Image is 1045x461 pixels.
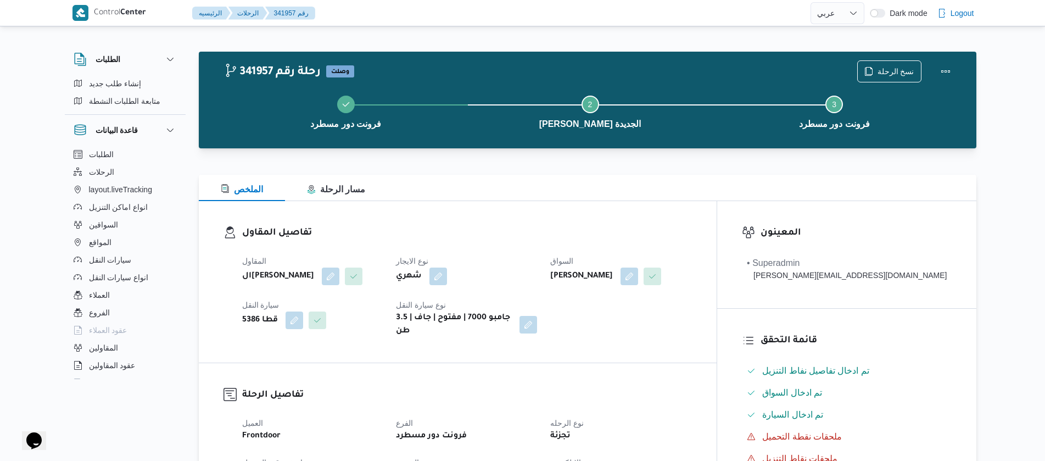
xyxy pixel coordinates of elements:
span: layout.liveTracking [89,183,152,196]
span: المواقع [89,236,111,249]
div: [PERSON_NAME][EMAIL_ADDRESS][DOMAIN_NAME] [747,270,947,281]
span: تم ادخال السيارة [762,410,823,419]
button: المواقع [69,234,181,251]
span: العملاء [89,288,110,302]
span: اجهزة التليفون [89,376,135,390]
button: عقود العملاء [69,321,181,339]
span: السواق [550,257,573,265]
b: Center [120,9,146,18]
div: قاعدة البيانات [65,146,186,384]
span: وصلت [326,65,354,77]
button: الطلبات [74,53,177,66]
span: ملحقات نقطة التحميل [762,432,842,441]
h3: المعينون [761,226,951,241]
span: Dark mode [885,9,927,18]
span: نسخ الرحلة [878,65,914,78]
span: سيارة النقل [242,301,280,309]
span: سيارات النقل [89,253,132,266]
button: اجهزة التليفون [69,374,181,392]
span: الطلبات [89,148,114,161]
button: سيارات النقل [69,251,181,269]
span: ملحقات نقطة التحميل [762,430,842,443]
button: الطلبات [69,146,181,163]
span: متابعة الطلبات النشطة [89,95,161,108]
span: Logout [951,7,974,20]
h3: تفاصيل الرحلة [242,388,692,403]
button: المقاولين [69,339,181,357]
button: فرونت دور مسطرد [712,82,957,140]
h3: تفاصيل المقاول [242,226,692,241]
h3: قاعدة البيانات [96,124,138,137]
b: تجزئة [550,430,571,443]
button: فرونت دور مسطرد [224,82,468,140]
button: تم ادخال السيارة [742,406,951,424]
b: جامبو 7000 | مفتوح | جاف | 3.5 طن [396,312,512,338]
div: • Superadmin [747,257,947,270]
span: إنشاء طلب جديد [89,77,142,90]
button: 341957 رقم [265,7,315,20]
span: • Superadmin mohamed.nabil@illa.com.eg [747,257,947,281]
b: Frontdoor [242,430,281,443]
button: الفروع [69,304,181,321]
span: نوع سيارة النقل [396,301,446,309]
button: ملحقات نقطة التحميل [742,428,951,446]
button: انواع اماكن التنزيل [69,198,181,216]
span: المقاول [242,257,266,265]
button: الرحلات [228,7,267,20]
span: المقاولين [89,341,118,354]
span: مسار الرحلة [307,185,365,194]
h3: قائمة التحقق [761,334,951,348]
button: الرحلات [69,163,181,181]
button: [PERSON_NAME] الجديدة [468,82,712,140]
span: الفرع [396,419,413,427]
span: 3 [832,100,836,109]
span: العميل [242,419,263,427]
b: وصلت [331,69,349,75]
button: Actions [935,60,957,82]
span: الرحلات [89,165,114,179]
button: العملاء [69,286,181,304]
button: انواع سيارات النقل [69,269,181,286]
button: الرئيسيه [192,7,231,20]
span: الملخص [221,185,263,194]
h3: الطلبات [96,53,120,66]
span: نوع الرحله [550,419,584,427]
button: تم ادخال تفاصيل نفاط التنزيل [742,362,951,380]
span: عقود العملاء [89,324,127,337]
button: نسخ الرحلة [857,60,921,82]
span: انواع سيارات النقل [89,271,149,284]
span: نوع الايجار [396,257,428,265]
button: تم ادخال السواق [742,384,951,402]
span: تم ادخال تفاصيل نفاط التنزيل [762,366,869,375]
span: فرونت دور مسطرد [799,118,870,131]
button: السواقين [69,216,181,234]
span: 2 [588,100,593,109]
span: تم ادخال السواق [762,388,822,397]
span: تم ادخال تفاصيل نفاط التنزيل [762,364,869,377]
span: فرونت دور مسطرد [310,118,381,131]
button: عقود المقاولين [69,357,181,374]
b: قطا 5386 [242,314,278,327]
iframe: chat widget [11,417,46,450]
img: X8yXhbKr1z7QwAAAABJRU5ErkJggg== [72,5,88,21]
svg: Step 1 is complete [342,100,350,109]
b: [PERSON_NAME] [550,270,613,283]
button: layout.liveTracking [69,181,181,198]
span: السواقين [89,218,118,231]
h2: 341957 رحلة رقم [224,65,321,80]
button: Logout [933,2,979,24]
button: متابعة الطلبات النشطة [69,92,181,110]
b: فرونت دور مسطرد [396,430,467,443]
div: الطلبات [65,75,186,114]
b: شهري [396,270,422,283]
button: قاعدة البيانات [74,124,177,137]
span: انواع اماكن التنزيل [89,201,148,214]
span: تم ادخال السيارة [762,408,823,421]
span: [PERSON_NAME] الجديدة [539,118,641,131]
span: تم ادخال السواق [762,386,822,399]
span: الفروع [89,306,110,319]
button: إنشاء طلب جديد [69,75,181,92]
b: ال[PERSON_NAME] [242,270,314,283]
span: عقود المقاولين [89,359,136,372]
